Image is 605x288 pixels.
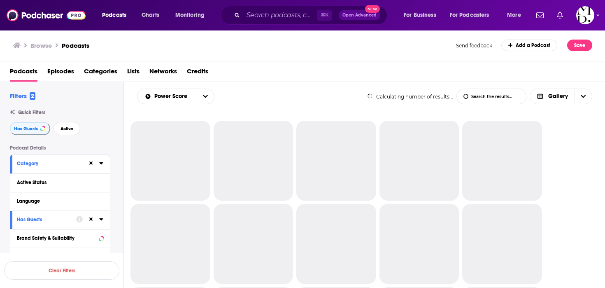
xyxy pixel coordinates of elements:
a: Episodes [47,65,74,82]
span: Podcasts [102,9,126,21]
img: User Profile [576,6,594,24]
span: Monitoring [175,9,205,21]
div: Calculating number of results... [367,94,453,100]
h3: Browse [30,42,52,49]
button: Active [54,122,80,135]
span: Has Guests [14,126,38,131]
span: Logged in as melissa26784 [576,6,594,24]
input: Search podcasts, credits, & more... [243,9,317,22]
button: open menu [197,89,214,104]
span: ⌘ K [317,10,332,21]
button: Brand Safety & Suitability [17,233,103,243]
button: Open AdvancedNew [339,10,380,20]
button: Language [17,196,103,206]
div: Active Status [17,180,98,185]
span: Power Score [154,94,190,99]
div: Category [17,161,82,166]
button: open menu [398,9,447,22]
a: Podcasts [62,42,89,49]
button: open menu [444,9,501,22]
h2: Choose List sort [137,89,214,104]
button: Active Status [17,177,103,187]
button: Send feedback [454,42,495,49]
a: Lists [127,65,140,82]
a: Add a Podcast [501,40,558,51]
div: Has Guests [17,217,71,222]
p: Podcast Details [10,145,110,151]
button: Category [17,158,88,169]
button: Has Guests [10,122,50,135]
button: open menu [137,94,197,99]
button: Choose View [530,89,593,104]
a: Categories [84,65,117,82]
span: For Business [404,9,436,21]
span: New [365,5,380,13]
span: Open Advanced [342,13,377,17]
span: 2 [30,92,35,100]
span: Gallery [548,94,568,99]
div: Language [17,198,98,204]
span: For Podcasters [450,9,489,21]
a: Podcasts [10,65,37,82]
div: Brand Safety & Suitability [17,235,96,241]
span: Charts [142,9,159,21]
a: Show notifications dropdown [533,8,547,22]
div: Search podcasts, credits, & more... [228,6,395,25]
button: Has Guests [17,214,76,225]
button: Show profile menu [576,6,594,24]
button: open menu [501,9,531,22]
img: Podchaser - Follow, Share and Rate Podcasts [7,7,86,23]
a: Show notifications dropdown [554,8,566,22]
h2: Filters [10,92,35,100]
a: Charts [136,9,164,22]
button: open menu [170,9,215,22]
button: Political SkewBeta [17,251,103,262]
a: Credits [187,65,208,82]
span: Quick Filters [18,110,45,115]
span: Active [60,126,73,131]
button: open menu [96,9,137,22]
a: Networks [149,65,177,82]
button: Save [567,40,592,51]
span: More [507,9,521,21]
button: Clear Filters [4,261,119,280]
